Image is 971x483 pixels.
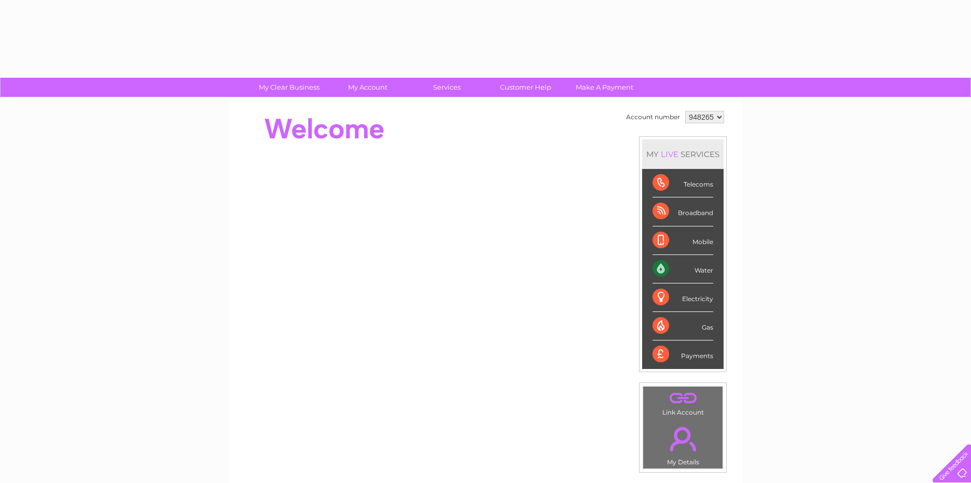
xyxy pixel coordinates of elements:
[643,418,723,469] td: My Details
[653,312,713,340] div: Gas
[653,169,713,197] div: Telecoms
[653,340,713,368] div: Payments
[643,386,723,419] td: Link Account
[483,78,568,97] a: Customer Help
[642,139,724,169] div: MY SERVICES
[653,197,713,226] div: Broadband
[325,78,411,97] a: My Account
[653,226,713,255] div: Mobile
[653,283,713,312] div: Electricity
[562,78,647,97] a: Make A Payment
[646,389,720,407] a: .
[646,421,720,457] a: .
[653,255,713,283] div: Water
[659,149,681,159] div: LIVE
[623,108,683,126] td: Account number
[404,78,490,97] a: Services
[246,78,332,97] a: My Clear Business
